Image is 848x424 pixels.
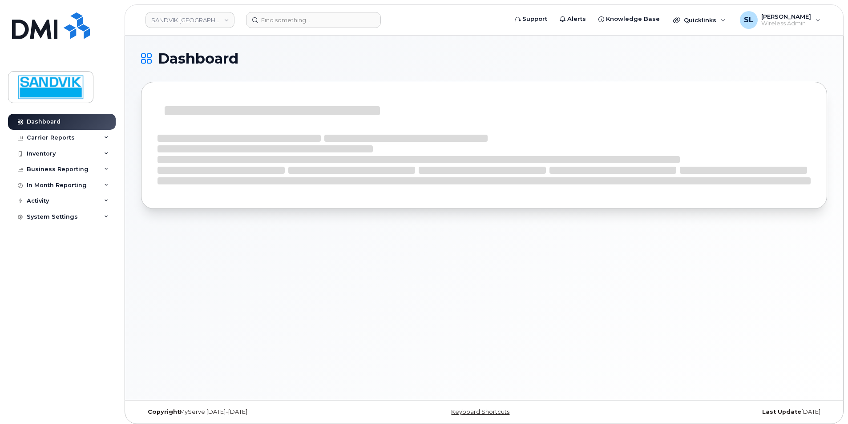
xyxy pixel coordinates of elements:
[598,408,827,416] div: [DATE]
[762,408,801,415] strong: Last Update
[148,408,180,415] strong: Copyright
[141,408,370,416] div: MyServe [DATE]–[DATE]
[158,52,238,65] span: Dashboard
[451,408,509,415] a: Keyboard Shortcuts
